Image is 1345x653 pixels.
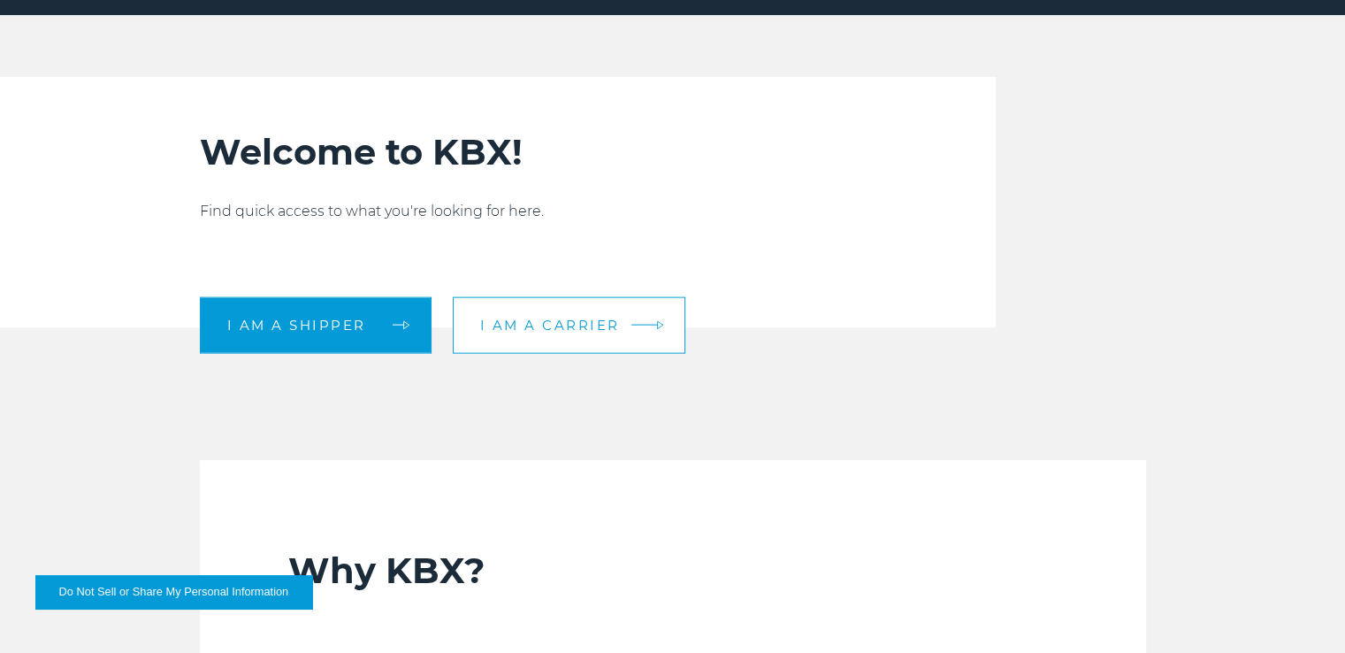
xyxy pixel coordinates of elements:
span: I am a carrier [480,319,620,332]
p: Find quick access to what you're looking for here. [200,201,926,222]
span: I am a shipper [227,319,366,332]
h2: Welcome to KBX! [200,130,926,174]
img: arrow [656,320,663,330]
h2: Why KBX? [288,549,1058,593]
button: Do Not Sell or Share My Personal Information [35,575,312,609]
a: I am a carrier arrow arrow [453,296,685,353]
a: I am a shipper arrow arrow [200,296,432,353]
